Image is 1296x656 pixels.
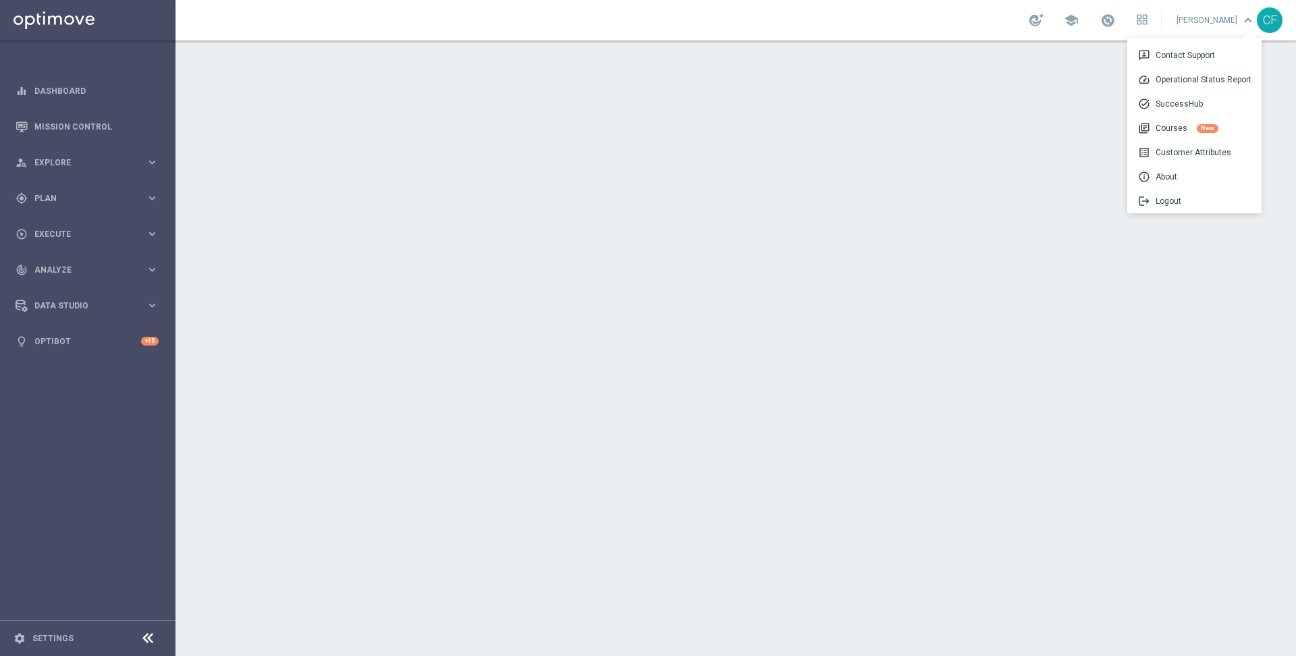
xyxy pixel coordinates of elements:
[16,192,146,204] div: Plan
[1127,116,1262,140] a: library_booksCoursesNew
[34,323,141,359] a: Optibot
[16,264,28,276] i: track_changes
[1127,67,1262,92] a: speedOperational Status Report
[16,85,28,97] i: equalizer
[1127,165,1262,189] a: infoAbout
[146,299,159,312] i: keyboard_arrow_right
[16,228,28,240] i: play_circle_outline
[1127,43,1262,67] a: 3pContact Support
[1197,124,1218,133] div: New
[1138,122,1156,134] span: library_books
[146,156,159,169] i: keyboard_arrow_right
[1127,140,1262,165] a: list_altCustomer Attributes
[1138,74,1156,86] span: speed
[16,335,28,348] i: lightbulb
[1127,165,1262,189] div: About
[1138,195,1156,207] span: logout
[16,264,146,276] div: Analyze
[15,300,159,311] button: Data Studio keyboard_arrow_right
[1127,189,1262,213] a: logoutLogout
[15,193,159,204] button: gps_fixed Plan keyboard_arrow_right
[34,230,146,238] span: Execute
[146,263,159,276] i: keyboard_arrow_right
[34,302,146,310] span: Data Studio
[1127,189,1262,213] div: Logout
[1138,146,1156,159] span: list_alt
[34,73,159,109] a: Dashboard
[16,73,159,109] div: Dashboard
[34,109,159,144] a: Mission Control
[16,228,146,240] div: Execute
[1127,92,1262,116] div: SuccessHub
[16,157,146,169] div: Explore
[34,266,146,274] span: Analyze
[15,229,159,240] button: play_circle_outline Execute keyboard_arrow_right
[16,109,159,144] div: Mission Control
[34,194,146,202] span: Plan
[1127,116,1262,140] div: Courses
[1138,171,1156,183] span: info
[16,192,28,204] i: gps_fixed
[1241,13,1255,28] span: keyboard_arrow_down
[16,323,159,359] div: Optibot
[141,337,159,346] div: +10
[1127,67,1262,92] div: Operational Status Report
[146,192,159,204] i: keyboard_arrow_right
[15,157,159,168] button: person_search Explore keyboard_arrow_right
[15,265,159,275] button: track_changes Analyze keyboard_arrow_right
[13,632,26,645] i: settings
[34,159,146,167] span: Explore
[15,121,159,132] button: Mission Control
[1127,140,1262,165] div: Customer Attributes
[15,336,159,347] button: lightbulb Optibot +10
[1257,7,1282,33] div: CF
[32,634,74,643] a: Settings
[1127,43,1262,67] div: Contact Support
[1175,10,1257,30] a: [PERSON_NAME]keyboard_arrow_down 3pContact Support speedOperational Status Report task_altSuccess...
[16,157,28,169] i: person_search
[15,86,159,97] button: equalizer Dashboard
[146,227,159,240] i: keyboard_arrow_right
[16,300,146,312] div: Data Studio
[1138,49,1156,61] span: 3p
[1127,92,1262,116] a: task_altSuccessHub
[1064,13,1079,28] span: school
[1138,98,1156,110] span: task_alt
